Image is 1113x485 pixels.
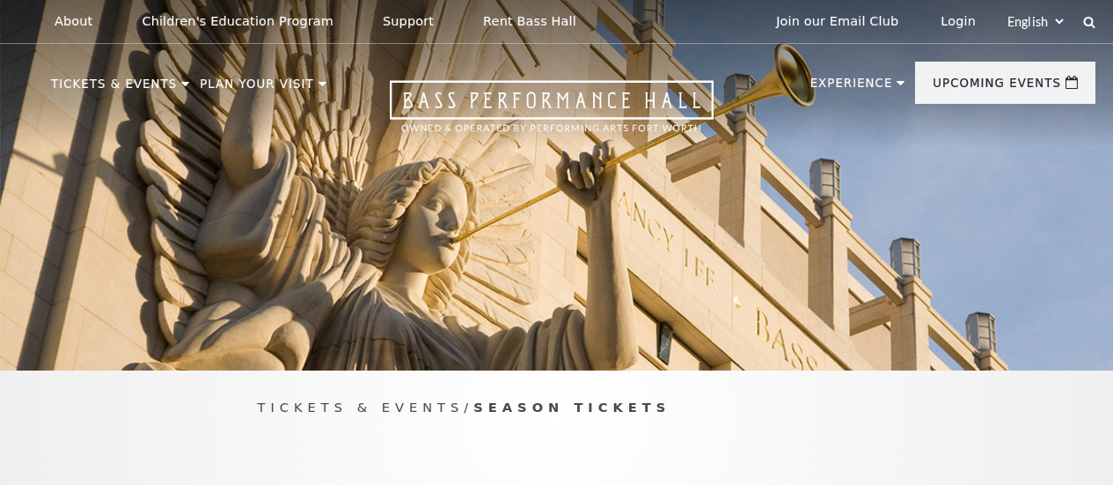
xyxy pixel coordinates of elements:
[1004,13,1066,30] select: Select:
[200,78,314,99] p: Plan Your Visit
[258,400,465,415] span: Tickets & Events
[483,14,576,29] p: Rent Bass Hall
[258,397,856,419] p: /
[51,78,177,99] p: Tickets & Events
[383,14,434,29] p: Support
[933,77,1061,99] p: Upcoming Events
[55,14,92,29] p: About
[810,77,893,99] p: Experience
[473,400,670,415] span: Season Tickets
[142,14,333,29] p: Children's Education Program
